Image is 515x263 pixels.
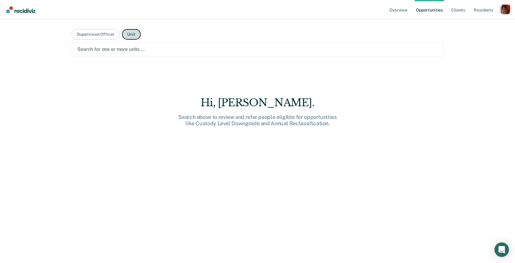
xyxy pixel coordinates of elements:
[494,242,509,257] div: Open Intercom Messenger
[122,29,140,40] button: Unit
[72,29,120,40] button: Supervision Officer
[501,5,510,14] button: Profile dropdown button
[243,170,272,175] div: Loading data...
[6,6,35,13] img: Recidiviz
